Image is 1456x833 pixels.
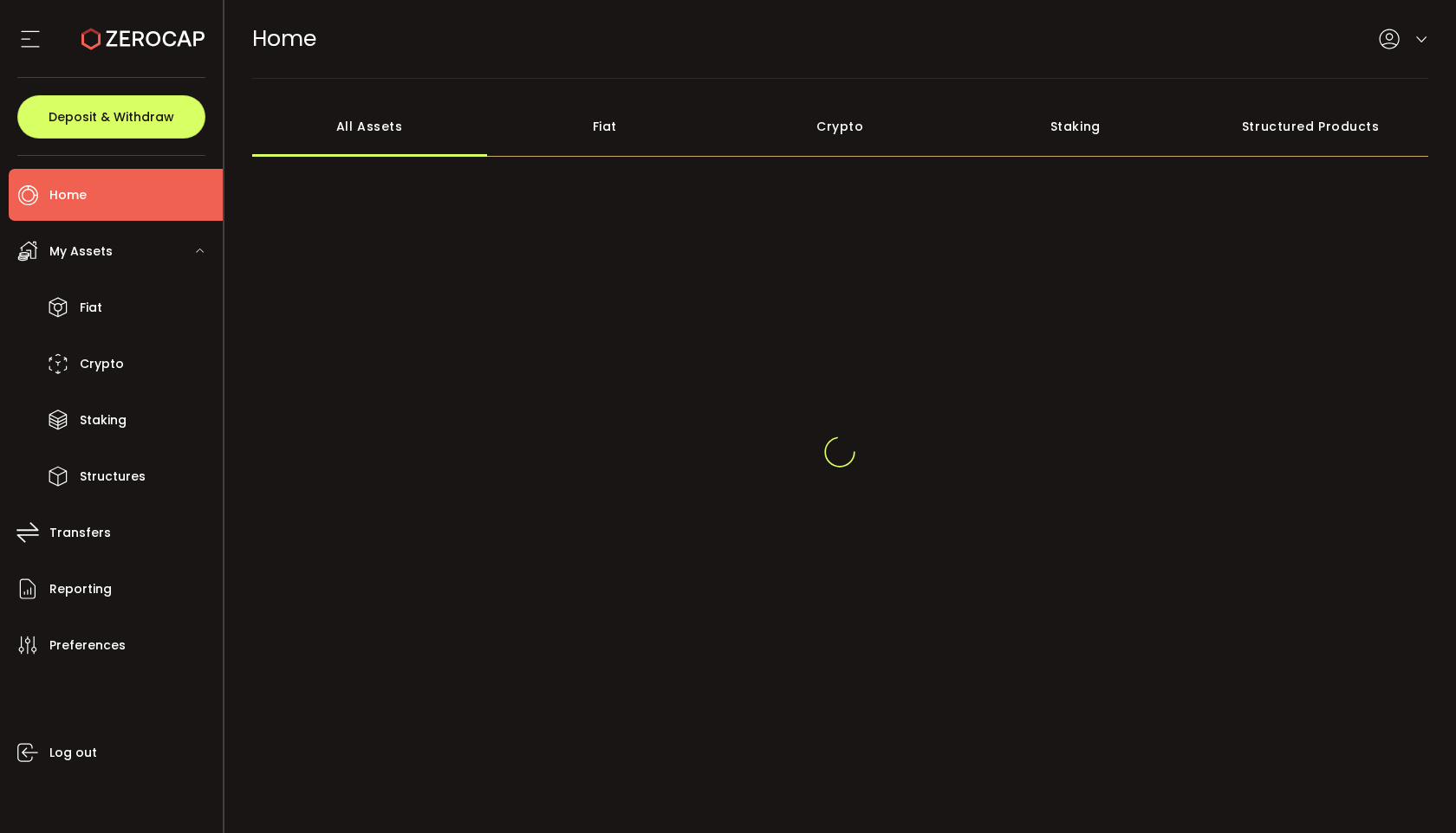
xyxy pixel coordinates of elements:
[49,111,174,123] span: Deposit & Withdraw
[252,96,488,157] div: All Assets
[80,352,124,377] span: Crypto
[49,740,97,765] span: Log out
[723,96,959,157] div: Crypto
[49,239,113,264] span: My Assets
[49,520,111,546] span: Transfers
[49,183,87,208] span: Home
[49,633,126,658] span: Preferences
[80,464,146,489] span: Structures
[958,96,1193,157] div: Staking
[49,577,112,602] span: Reporting
[1193,96,1429,157] div: Structured Products
[17,95,205,139] button: Deposit & Withdraw
[487,96,723,157] div: Fiat
[80,295,102,320] span: Fiat
[80,408,127,433] span: Staking
[252,23,316,54] span: Home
